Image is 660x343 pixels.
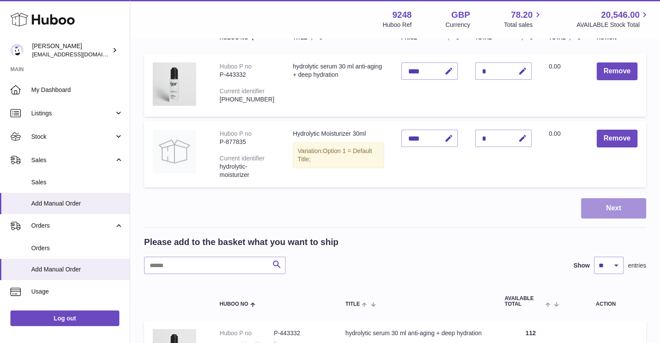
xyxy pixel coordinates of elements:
span: Option 1 = Default Title; [298,147,372,163]
dd: P-443332 [274,329,328,337]
span: Title [345,301,360,307]
button: Remove [597,130,637,147]
img: Hydrolytic Moisturizer 30ml [153,130,196,173]
span: Total sales [504,21,542,29]
img: hello@fjor.life [10,44,23,57]
span: entries [628,261,646,270]
button: Next [581,198,646,219]
div: Current identifier [220,88,265,95]
span: Add Manual Order [31,265,123,274]
a: 78.20 Total sales [504,9,542,29]
span: Orders [31,222,114,230]
th: Action [565,287,646,316]
span: Huboo no [220,301,248,307]
span: [EMAIL_ADDRESS][DOMAIN_NAME] [32,51,128,58]
a: Log out [10,310,119,326]
span: Stock [31,133,114,141]
span: Sales [31,178,123,186]
label: Show [574,261,590,270]
div: Huboo P no [220,130,252,137]
div: [PHONE_NUMBER] [220,95,276,104]
span: Orders [31,244,123,252]
span: Listings [31,109,114,118]
span: 78.20 [511,9,532,21]
div: Currency [446,21,470,29]
div: Huboo Ref [383,21,412,29]
h2: Please add to the basket what you want to ship [144,236,338,248]
dt: Huboo P no [220,329,274,337]
td: Hydrolytic Moisturizer 30ml [284,121,393,187]
span: Add Manual Order [31,199,123,208]
div: [PERSON_NAME] [32,42,110,59]
span: 20,546.00 [601,9,640,21]
div: P-443332 [220,71,276,79]
strong: GBP [451,9,470,21]
span: 0.00 [549,63,561,70]
span: 0.00 [549,130,561,137]
td: hydrolytic serum 30 ml anti-aging + deep hydration [284,54,393,117]
strong: 9248 [392,9,412,21]
div: Variation: [293,142,384,168]
span: Sales [31,156,114,164]
img: hydrolytic serum 30 ml anti-aging + deep hydration [153,62,196,106]
span: My Dashboard [31,86,123,94]
button: Remove [597,62,637,80]
span: Usage [31,287,123,296]
div: Huboo P no [220,63,252,70]
div: Current identifier [220,155,265,162]
span: AVAILABLE Stock Total [576,21,650,29]
a: 20,546.00 AVAILABLE Stock Total [576,9,650,29]
span: AVAILABLE Total [505,296,543,307]
div: P-877835 [220,138,276,146]
div: hydrolytic-moisturizer [220,163,276,179]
